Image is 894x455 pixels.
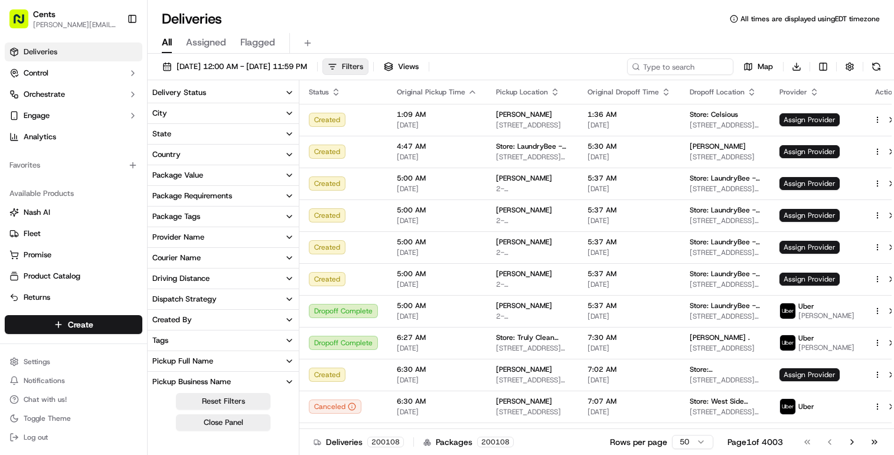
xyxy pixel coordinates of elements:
a: Returns [9,292,138,303]
span: [DATE] [397,407,477,417]
span: Store: LaundryBee - Far Rockaway [690,205,761,215]
span: [STREET_ADDRESS] [690,152,761,162]
a: Product Catalog [9,271,138,281]
span: [PERSON_NAME] [496,365,552,374]
span: [DATE] [588,407,671,417]
div: Page 1 of 4003 [727,436,783,448]
span: API Documentation [112,171,190,183]
span: [DATE] [588,248,671,257]
button: Notifications [5,372,142,389]
div: City [152,108,167,119]
span: Flagged [240,35,275,50]
p: Rows per page [610,436,667,448]
button: Chat with us! [5,391,142,408]
button: Start new chat [201,116,215,130]
a: Nash AI [9,207,138,218]
span: Nash AI [24,207,50,218]
span: [DATE] [397,312,477,321]
div: Pickup Full Name [152,356,213,366]
span: [PERSON_NAME] [496,269,552,279]
span: Assign Provider [779,209,840,222]
span: [PERSON_NAME] [798,311,854,320]
button: Orchestrate [5,85,142,104]
button: Create [5,315,142,334]
span: 1:36 AM [588,110,671,119]
a: Powered byPylon [83,199,143,209]
button: City [148,103,299,123]
div: Delivery Status [152,87,206,98]
button: Settings [5,353,142,370]
span: [PERSON_NAME] [798,343,854,352]
span: [DATE] [588,152,671,162]
span: 5:30 AM [588,142,671,151]
a: 💻API Documentation [95,166,194,188]
span: 5:00 AM [397,301,477,310]
span: 2-[STREET_ADDRESS] [496,280,569,289]
span: Settings [24,357,50,366]
span: [STREET_ADDRESS] [496,407,569,417]
span: Original Dropoff Time [588,87,659,97]
input: Got a question? Start typing here... [31,76,213,89]
img: uber-new-logo.jpeg [780,303,795,319]
button: Control [5,64,142,83]
span: Deliveries [24,47,57,57]
button: Tags [148,330,299,351]
span: 5:00 AM [397,269,477,279]
span: [DATE] [588,312,671,321]
div: 200108 [367,437,404,447]
span: 5:37 AM [588,205,671,215]
span: Store: LaundryBee - Far Rockaway [690,237,761,247]
span: [STREET_ADDRESS][PERSON_NAME], **house in back**, [GEOGRAPHIC_DATA], [GEOGRAPHIC_DATA] [496,375,569,385]
div: Deliveries [314,436,404,448]
img: Nash [12,12,35,35]
button: Delivery Status [148,83,299,103]
div: 200108 [477,437,514,447]
button: Toggle Theme [5,410,142,427]
span: Fleet [24,228,41,239]
span: [STREET_ADDRESS][US_STATE] [690,248,761,257]
span: [PERSON_NAME] [496,237,552,247]
a: Fleet [9,228,138,239]
span: 5:37 AM [588,269,671,279]
span: Store: LaundryBee - Far Rockaway [690,269,761,279]
span: Map [758,61,773,72]
button: Returns [5,288,142,307]
span: [DATE] [588,184,671,194]
span: 7:30 AM [588,333,671,342]
span: Promise [24,250,51,260]
button: State [148,124,299,144]
span: Notifications [24,376,65,385]
button: Package Tags [148,207,299,227]
button: Promise [5,245,142,264]
button: Created By [148,310,299,330]
span: Original Pickup Time [397,87,465,97]
span: 5:37 AM [588,301,671,310]
button: Dispatch Strategy [148,289,299,309]
span: [STREET_ADDRESS][US_STATE] [690,184,761,194]
button: Cents[PERSON_NAME][EMAIL_ADDRESS][DOMAIN_NAME] [5,5,122,33]
div: Provider Name [152,232,204,243]
span: Pickup Location [496,87,548,97]
span: [STREET_ADDRESS] [496,120,569,130]
button: Package Requirements [148,186,299,206]
span: [STREET_ADDRESS][US_STATE] [690,407,761,417]
span: [PERSON_NAME] [496,397,552,406]
span: [DATE] [397,280,477,289]
button: [DATE] 12:00 AM - [DATE] 11:59 PM [157,58,312,75]
span: Store: Truly Clean Laundromat [496,333,569,342]
span: 7:07 AM [588,397,671,406]
button: Product Catalog [5,267,142,286]
span: [PERSON_NAME] [496,174,552,183]
span: [PERSON_NAME] [496,205,552,215]
button: Filters [322,58,368,75]
button: Pickup Business Name [148,372,299,392]
span: Store: LaundryBee - Far Rockaway [690,301,761,310]
div: Package Requirements [152,191,232,201]
a: 📗Knowledge Base [7,166,95,188]
span: Cents [33,8,56,20]
span: [STREET_ADDRESS][US_STATE] [496,152,569,162]
span: [DATE] [588,216,671,225]
span: Control [24,68,48,78]
div: Favorites [5,156,142,175]
button: Package Value [148,165,299,185]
